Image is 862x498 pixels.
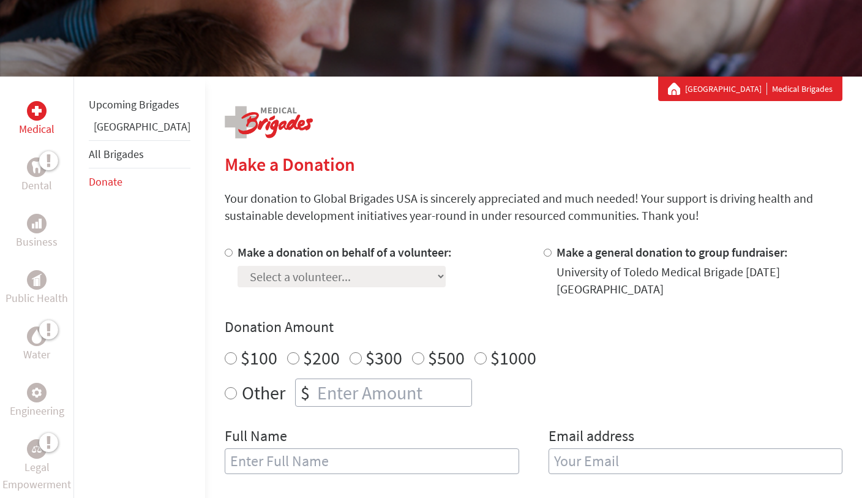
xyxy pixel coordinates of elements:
div: Business [27,214,47,233]
div: $ [296,379,315,406]
label: Full Name [225,426,287,448]
a: [GEOGRAPHIC_DATA] [685,83,767,95]
div: Dental [27,157,47,177]
a: All Brigades [89,147,144,161]
li: Donate [89,168,190,195]
a: Donate [89,175,122,189]
div: Engineering [27,383,47,402]
img: Water [32,329,42,343]
h4: Donation Amount [225,317,842,337]
img: logo-medical.png [225,106,313,138]
p: Legal Empowerment [2,459,71,493]
p: Public Health [6,290,68,307]
label: Make a general donation to group fundraiser: [557,244,788,260]
label: $500 [428,346,465,369]
img: Dental [32,161,42,173]
li: Guatemala [89,118,190,140]
p: Medical [19,121,54,138]
p: Dental [21,177,52,194]
img: Engineering [32,388,42,398]
input: Enter Amount [315,379,471,406]
div: Legal Empowerment [27,439,47,459]
div: Medical Brigades [668,83,833,95]
img: Legal Empowerment [32,445,42,453]
div: Public Health [27,270,47,290]
div: Medical [27,101,47,121]
a: MedicalMedical [19,101,54,138]
img: Medical [32,106,42,116]
p: Your donation to Global Brigades USA is sincerely appreciated and much needed! Your support is dr... [225,190,842,224]
h2: Make a Donation [225,153,842,175]
label: $100 [241,346,277,369]
a: Upcoming Brigades [89,97,179,111]
label: Email address [549,426,634,448]
label: $200 [303,346,340,369]
li: All Brigades [89,140,190,168]
li: Upcoming Brigades [89,91,190,118]
p: Water [23,346,50,363]
img: Business [32,219,42,228]
label: Other [242,379,285,407]
a: EngineeringEngineering [10,383,64,420]
input: Your Email [549,448,843,474]
input: Enter Full Name [225,448,519,474]
label: Make a donation on behalf of a volunteer: [238,244,452,260]
p: Engineering [10,402,64,420]
p: Business [16,233,58,251]
a: WaterWater [23,326,50,363]
a: Public HealthPublic Health [6,270,68,307]
div: University of Toledo Medical Brigade [DATE] [GEOGRAPHIC_DATA] [557,263,843,298]
div: Water [27,326,47,346]
a: [GEOGRAPHIC_DATA] [94,119,190,134]
label: $1000 [490,346,536,369]
a: BusinessBusiness [16,214,58,251]
img: Public Health [32,274,42,286]
label: $300 [365,346,402,369]
a: Legal EmpowermentLegal Empowerment [2,439,71,493]
a: DentalDental [21,157,52,194]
